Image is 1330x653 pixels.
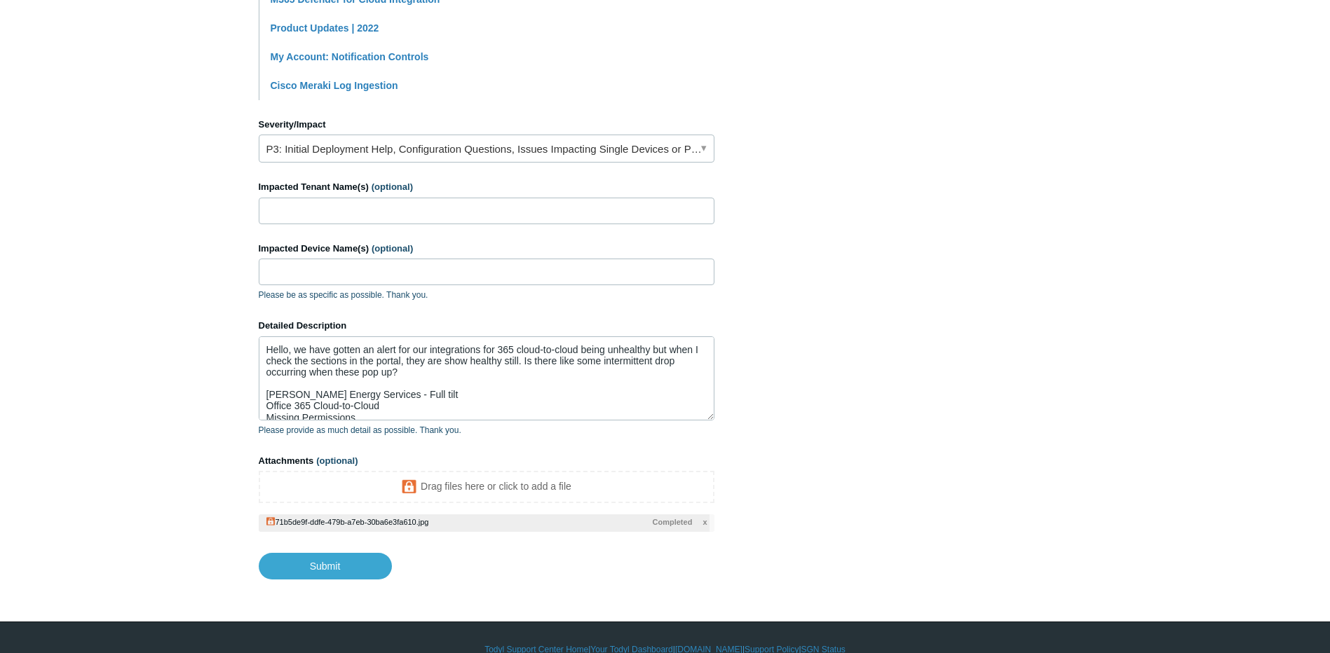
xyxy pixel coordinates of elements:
span: x [703,516,707,528]
a: P3: Initial Deployment Help, Configuration Questions, Issues Impacting Single Devices or Past Out... [259,135,714,163]
label: Severity/Impact [259,118,714,132]
label: Impacted Device Name(s) [259,242,714,256]
a: Product Updates | 2022 [271,22,379,34]
a: My Account: Notification Controls [271,51,429,62]
span: (optional) [372,243,413,254]
span: (optional) [316,455,358,466]
p: Please be as specific as possible. Thank you. [259,289,714,301]
p: Please provide as much detail as possible. Thank you. [259,424,714,437]
a: Cisco Meraki Log Ingestion [271,80,398,91]
span: Completed [653,516,693,528]
input: Submit [259,553,392,579]
label: Impacted Tenant Name(s) [259,180,714,194]
label: Attachments [259,454,714,468]
label: Detailed Description [259,319,714,333]
span: (optional) [372,181,413,192]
